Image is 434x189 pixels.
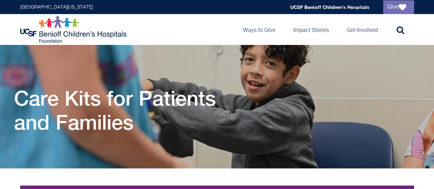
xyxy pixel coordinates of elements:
a: Get Involved [341,14,383,45]
a: [GEOGRAPHIC_DATA][US_STATE] [20,5,93,10]
a: Impact Stories [288,14,335,45]
a: Ways to Give [237,14,281,45]
a: UCSF Benioff Children's Hospitals [290,4,370,10]
h1: Care Kits for Patients and Families [14,86,247,134]
img: Logo for UCSF Benioff Children's Hospitals Foundation [20,16,128,43]
a: Give [383,0,414,14]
